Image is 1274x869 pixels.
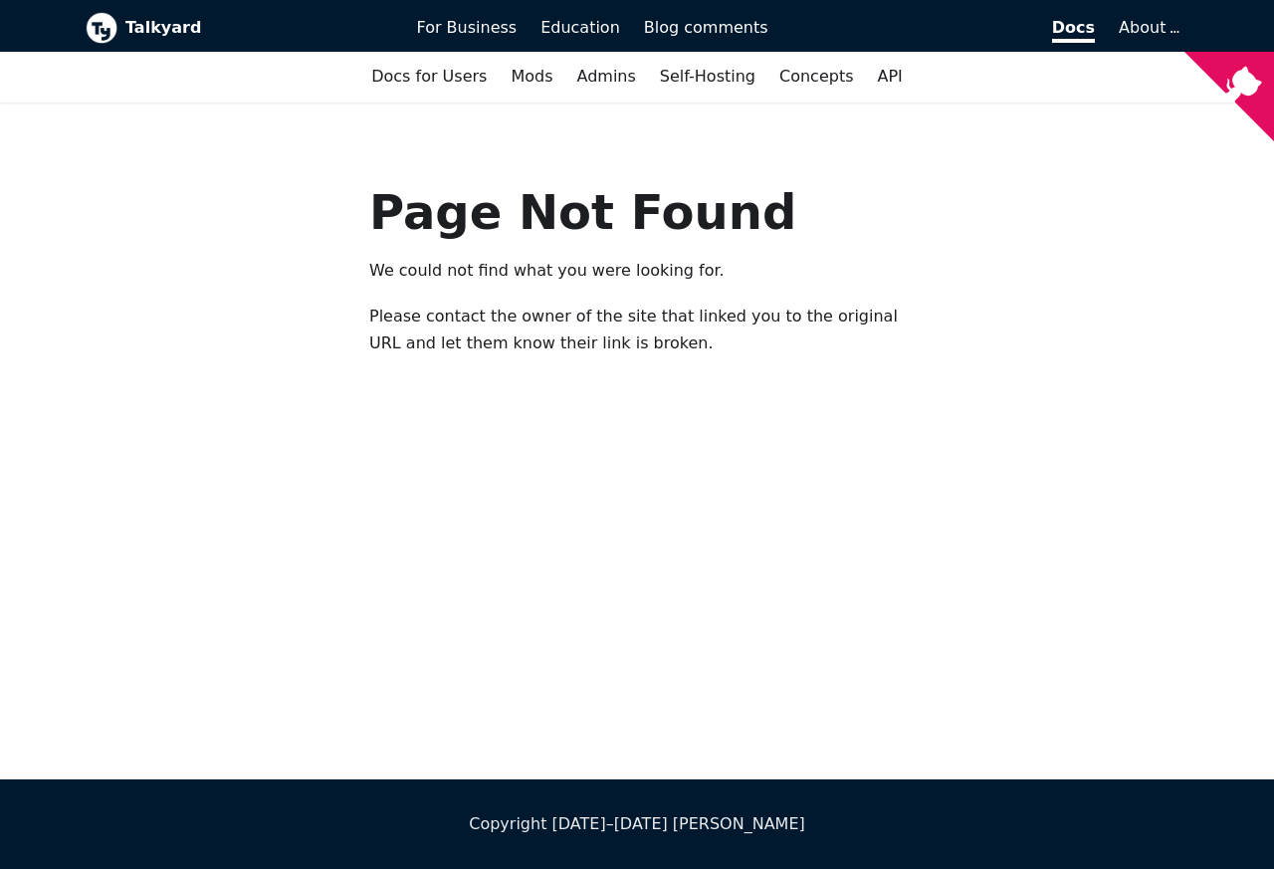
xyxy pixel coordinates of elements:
a: Self-Hosting [648,60,767,94]
p: We could not find what you were looking for. [369,258,905,284]
a: Talkyard logoTalkyard [86,12,389,44]
a: API [866,60,915,94]
span: Education [540,18,620,37]
a: Admins [565,60,648,94]
b: Talkyard [125,15,389,41]
a: Docs for Users [359,60,499,94]
a: For Business [405,11,530,45]
span: Docs [1052,18,1095,43]
img: Talkyard logo [86,12,117,44]
span: For Business [417,18,518,37]
a: Blog comments [632,11,780,45]
a: Concepts [767,60,866,94]
a: Mods [499,60,564,94]
p: Please contact the owner of the site that linked you to the original URL and let them know their ... [369,304,905,356]
div: Copyright [DATE]–[DATE] [PERSON_NAME] [86,811,1188,837]
a: Education [529,11,632,45]
span: Blog comments [644,18,768,37]
a: Docs [780,11,1108,45]
h1: Page Not Found [369,182,905,242]
a: About [1119,18,1176,37]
